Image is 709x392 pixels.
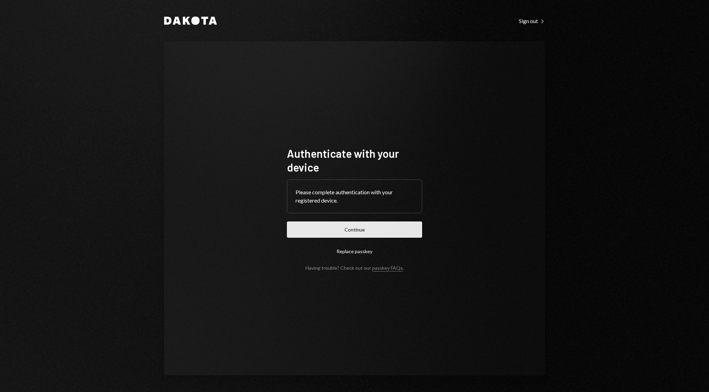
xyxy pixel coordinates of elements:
[306,265,404,271] div: Having trouble? Check out our .
[287,221,422,238] button: Continue
[287,146,422,174] h1: Authenticate with your device
[519,18,545,24] div: Sign out
[519,17,545,24] a: Sign out
[372,265,403,271] a: passkey FAQs
[287,243,422,259] button: Replace passkey
[296,188,413,205] div: Please complete authentication with your registered device.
